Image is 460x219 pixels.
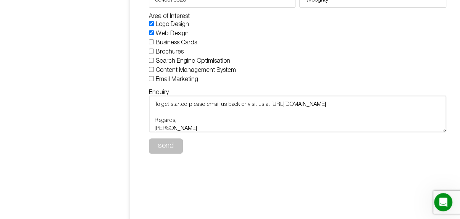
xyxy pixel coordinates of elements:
[156,40,197,45] label: Business Cards
[156,22,189,27] label: Logo Design
[156,49,184,55] label: Brochures
[149,89,169,96] label: Enquiry
[149,13,190,19] label: Area of Interest
[156,58,230,64] label: Search Engine Optimisation
[156,31,189,36] label: Web Design
[149,138,183,154] button: send
[434,193,452,211] iframe: Intercom live chat
[158,142,174,150] span: send
[156,77,198,82] label: Email Marketing
[156,68,236,73] label: Content Management System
